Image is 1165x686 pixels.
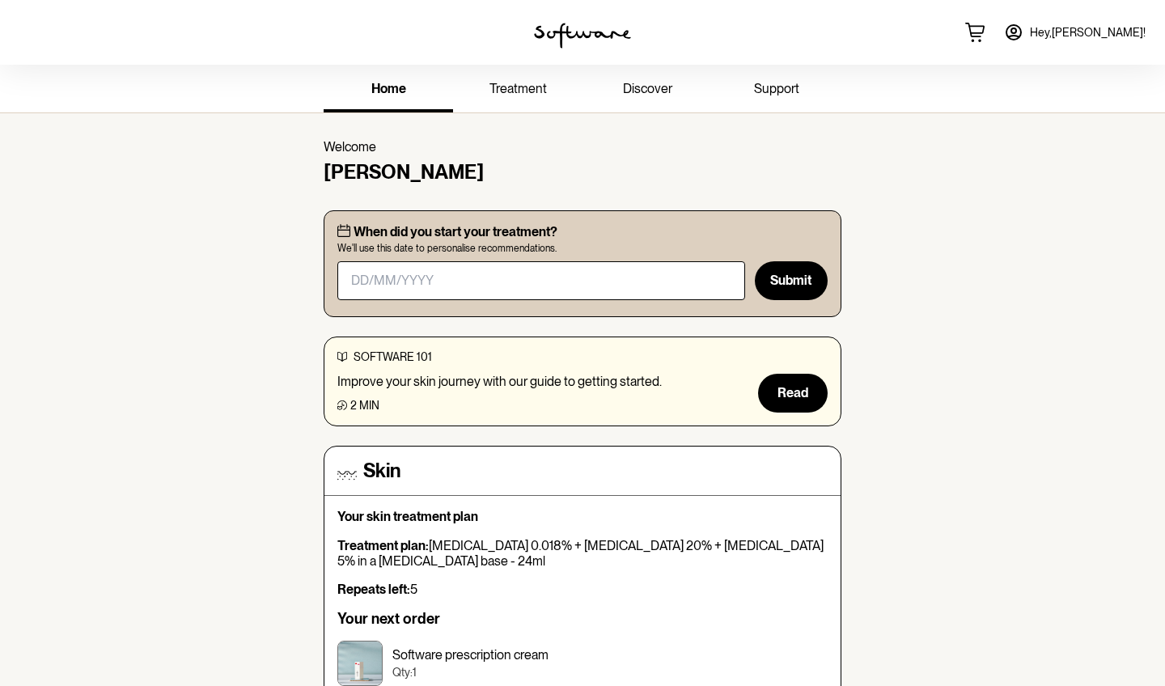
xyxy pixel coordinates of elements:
[337,641,383,686] img: cktujw8de00003e5xr50tsoyf.jpg
[777,385,808,400] span: Read
[337,582,410,597] strong: Repeats left:
[453,68,582,112] a: treatment
[337,261,745,300] input: DD/MM/YYYY
[712,68,841,112] a: support
[337,582,828,597] p: 5
[337,610,828,628] h6: Your next order
[363,459,400,483] h4: Skin
[754,81,799,96] span: support
[755,261,828,300] button: Submit
[623,81,672,96] span: discover
[324,139,841,155] p: Welcome
[337,538,429,553] strong: Treatment plan:
[392,647,549,663] p: Software prescription cream
[371,81,406,96] span: home
[534,23,631,49] img: software logo
[1030,26,1146,40] span: Hey, [PERSON_NAME] !
[354,350,432,363] span: software 101
[337,509,828,524] p: Your skin treatment plan
[337,374,662,389] p: Improve your skin journey with our guide to getting started.
[324,161,841,184] h4: [PERSON_NAME]
[994,13,1155,52] a: Hey,[PERSON_NAME]!
[324,68,453,112] a: home
[350,399,379,412] span: 2 min
[758,374,828,413] button: Read
[489,81,547,96] span: treatment
[770,273,811,288] span: Submit
[582,68,712,112] a: discover
[392,666,549,680] p: Qty: 1
[337,243,828,254] span: We'll use this date to personalise recommendations.
[354,224,557,239] p: When did you start your treatment?
[337,538,828,569] p: [MEDICAL_DATA] 0.018% + [MEDICAL_DATA] 20% + [MEDICAL_DATA] 5% in a [MEDICAL_DATA] base - 24ml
